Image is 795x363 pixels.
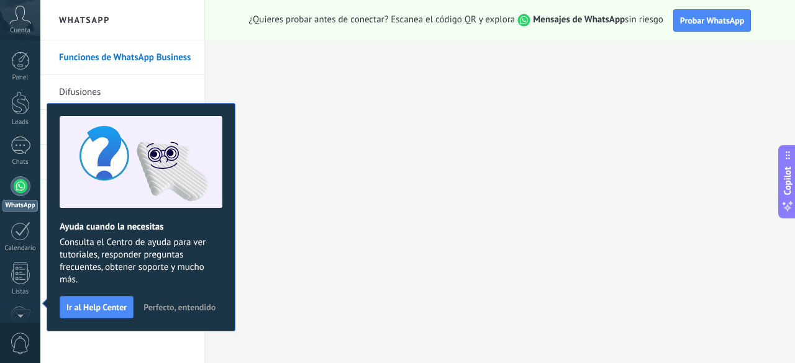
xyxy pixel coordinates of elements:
[40,40,204,75] li: Funciones de WhatsApp Business
[138,298,221,316] button: Perfecto, entendido
[673,9,752,32] button: Probar WhatsApp
[60,221,222,233] h2: Ayuda cuando la necesitas
[680,15,745,26] span: Probar WhatsApp
[249,14,663,27] span: ¿Quieres probar antes de conectar? Escanea el código QR y explora sin riesgo
[59,40,192,75] a: Funciones de WhatsApp Business
[60,296,134,318] button: Ir al Help Center
[59,75,192,110] a: Difusiones
[2,200,38,212] div: WhatsApp
[2,74,39,82] div: Panel
[143,303,216,311] span: Perfecto, entendido
[533,14,625,25] strong: Mensajes de WhatsApp
[2,244,39,253] div: Calendario
[40,75,204,110] li: Difusiones
[10,27,30,35] span: Cuenta
[2,158,39,166] div: Chats
[66,303,127,311] span: Ir al Help Center
[2,288,39,296] div: Listas
[2,119,39,127] div: Leads
[60,236,222,286] span: Consulta el Centro de ayuda para ver tutoriales, responder preguntas frecuentes, obtener soporte ...
[781,166,794,195] span: Copilot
